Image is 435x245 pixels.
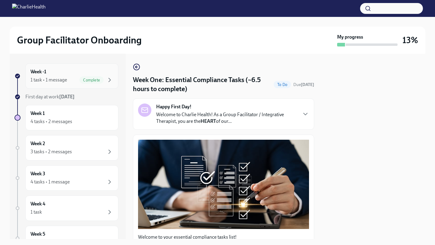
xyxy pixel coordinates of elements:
[14,135,118,161] a: Week 23 tasks • 2 messages
[31,201,45,207] h6: Week 4
[14,63,118,89] a: Week -11 task • 1 messageComplete
[59,94,75,100] strong: [DATE]
[293,82,314,87] span: Due
[156,111,297,125] p: Welcome to Charlie Health! As a Group Facilitator / Integrative Therapist, you are the of our...
[17,34,142,46] h2: Group Facilitator Onboarding
[14,196,118,221] a: Week 41 task
[31,140,45,147] h6: Week 2
[31,148,72,155] div: 3 tasks • 2 messages
[301,82,314,87] strong: [DATE]
[31,170,45,177] h6: Week 3
[138,140,309,229] button: Zoom image
[31,77,67,83] div: 1 task • 1 message
[31,110,45,117] h6: Week 1
[31,68,46,75] h6: Week -1
[156,103,192,110] strong: Happy First Day!
[337,34,363,40] strong: My progress
[79,78,104,82] span: Complete
[133,75,271,94] h4: Week One: Essential Compliance Tasks (~6.5 hours to complete)
[31,179,70,185] div: 4 tasks • 1 message
[31,118,72,125] div: 4 tasks • 2 messages
[201,118,216,124] strong: HEART
[25,94,75,100] span: First day at work
[293,82,314,87] span: August 25th, 2025 10:00
[31,209,42,215] div: 1 task
[402,35,418,46] h3: 13%
[14,94,118,100] a: First day at work[DATE]
[14,105,118,130] a: Week 14 tasks • 2 messages
[31,231,45,237] h6: Week 5
[14,165,118,191] a: Week 34 tasks • 1 message
[12,4,46,13] img: CharlieHealth
[138,234,309,240] p: Welcome to your essential compliance tasks list!
[274,82,291,87] span: To Do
